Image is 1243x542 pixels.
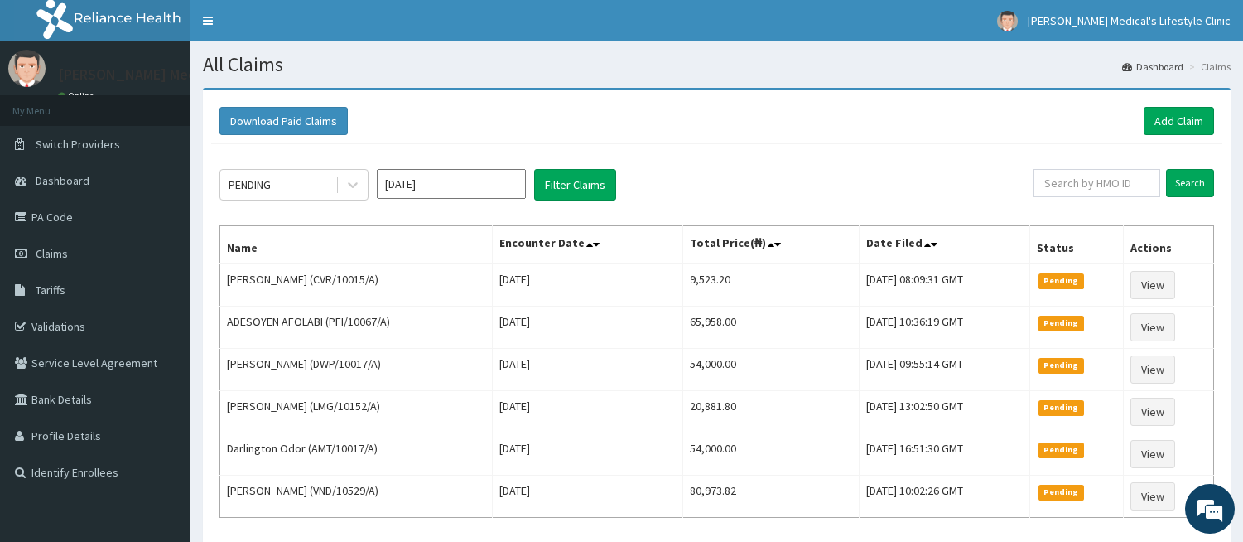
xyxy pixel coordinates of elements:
[1123,226,1213,264] th: Actions
[1038,485,1084,500] span: Pending
[1144,107,1214,135] a: Add Claim
[492,391,682,433] td: [DATE]
[36,246,68,261] span: Claims
[492,476,682,518] td: [DATE]
[1185,60,1231,74] li: Claims
[219,107,348,135] button: Download Paid Claims
[1130,313,1175,341] a: View
[860,391,1030,433] td: [DATE] 13:02:50 GMT
[36,173,89,188] span: Dashboard
[220,307,493,349] td: ADESOYEN AFOLABI (PFI/10067/A)
[492,226,682,264] th: Encounter Date
[220,433,493,476] td: Darlington Odor (AMT/10017/A)
[220,226,493,264] th: Name
[860,349,1030,391] td: [DATE] 09:55:14 GMT
[534,169,616,201] button: Filter Claims
[492,349,682,391] td: [DATE]
[1122,60,1183,74] a: Dashboard
[1029,226,1123,264] th: Status
[1038,443,1084,457] span: Pending
[229,177,271,193] div: PENDING
[682,226,859,264] th: Total Price(₦)
[220,391,493,433] td: [PERSON_NAME] (LMG/10152/A)
[860,476,1030,518] td: [DATE] 10:02:26 GMT
[1033,169,1160,197] input: Search by HMO ID
[1038,400,1084,415] span: Pending
[682,433,859,476] td: 54,000.00
[36,283,65,298] span: Tariffs
[1130,440,1175,468] a: View
[220,476,493,518] td: [PERSON_NAME] (VND/10529/A)
[492,433,682,476] td: [DATE]
[36,137,120,152] span: Switch Providers
[220,264,493,307] td: [PERSON_NAME] (CVR/10015/A)
[1166,169,1214,197] input: Search
[860,307,1030,349] td: [DATE] 10:36:19 GMT
[682,307,859,349] td: 65,958.00
[58,67,329,82] p: [PERSON_NAME] Medical's Lifestyle Clinic
[492,264,682,307] td: [DATE]
[377,169,526,199] input: Select Month and Year
[1038,273,1084,288] span: Pending
[682,264,859,307] td: 9,523.20
[1130,398,1175,426] a: View
[860,226,1030,264] th: Date Filed
[1028,13,1231,28] span: [PERSON_NAME] Medical's Lifestyle Clinic
[682,349,859,391] td: 54,000.00
[1130,271,1175,299] a: View
[8,50,46,87] img: User Image
[682,476,859,518] td: 80,973.82
[860,264,1030,307] td: [DATE] 08:09:31 GMT
[860,433,1030,476] td: [DATE] 16:51:30 GMT
[997,11,1018,31] img: User Image
[58,90,98,102] a: Online
[1130,482,1175,511] a: View
[1038,358,1084,373] span: Pending
[1130,356,1175,384] a: View
[492,307,682,349] td: [DATE]
[220,349,493,391] td: [PERSON_NAME] (DWP/10017/A)
[203,54,1231,75] h1: All Claims
[682,391,859,433] td: 20,881.80
[1038,316,1084,331] span: Pending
